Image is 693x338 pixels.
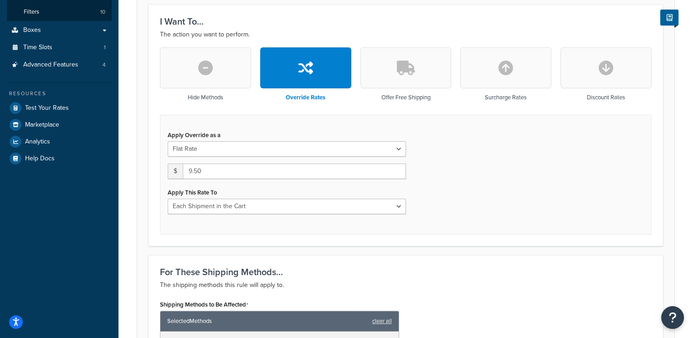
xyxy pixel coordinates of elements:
span: Time Slots [23,44,52,51]
span: Marketplace [25,121,59,129]
li: Filters [7,4,112,20]
h3: Hide Methods [188,94,223,101]
span: Boxes [23,26,41,34]
a: Analytics [7,133,112,150]
h3: For These Shipping Methods... [160,267,652,277]
a: Marketplace [7,117,112,133]
h3: I Want To... [160,16,652,26]
li: Advanced Features [7,56,112,73]
button: Show Help Docs [660,10,678,26]
a: Test Your Rates [7,100,112,116]
label: Apply This Rate To [168,189,217,196]
span: 1 [104,44,106,51]
span: Selected Methods [167,315,368,328]
span: Filters [24,8,39,16]
button: Open Resource Center [661,306,684,329]
label: Shipping Methods to Be Affected [160,301,248,308]
a: Filters10 [7,4,112,20]
span: Advanced Features [23,61,78,69]
p: The shipping methods this rule will apply to. [160,280,652,291]
p: The action you want to perform. [160,29,652,40]
span: Test Your Rates [25,104,69,112]
a: Time Slots1 [7,39,112,56]
h3: Override Rates [286,94,325,101]
h3: Offer Free Shipping [381,94,430,101]
div: Resources [7,90,112,97]
a: Boxes [7,22,112,39]
span: $ [168,164,183,179]
li: Time Slots [7,39,112,56]
h3: Discount Rates [587,94,625,101]
h3: Surcharge Rates [485,94,527,101]
a: clear all [372,315,392,328]
a: Advanced Features4 [7,56,112,73]
span: Analytics [25,138,50,146]
a: Help Docs [7,150,112,167]
label: Apply Override as a [168,132,221,138]
span: 4 [103,61,106,69]
span: Help Docs [25,155,55,163]
span: 10 [100,8,105,16]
